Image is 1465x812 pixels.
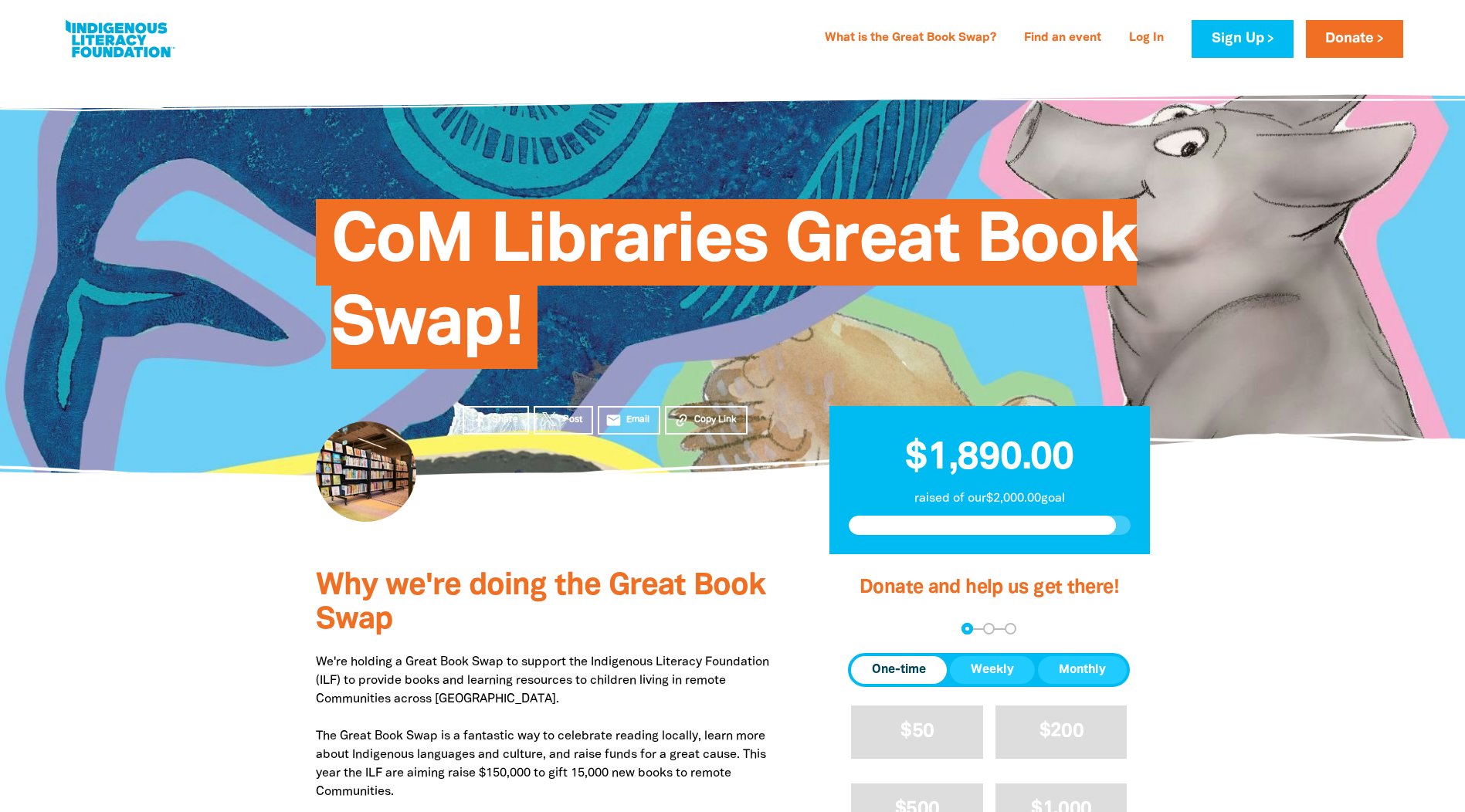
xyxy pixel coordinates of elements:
div: Donation frequency [848,653,1130,687]
span: $1,890.00 [905,441,1073,476]
button: Navigate to step 2 of 3 to enter your details [983,623,995,634]
button: Monthly [1038,656,1127,684]
a: Donate [1306,20,1403,58]
p: raised of our $2,000.00 goal [849,489,1131,508]
span: $50 [900,722,934,740]
span: Weekly [971,661,1014,679]
span: CoM Libraries Great Book Swap! [331,211,1137,369]
a: Share [463,406,529,435]
span: Why we're doing the Great Book Swap [316,572,765,634]
a: Sign Up [1192,20,1293,58]
a: Find an event [1015,26,1111,51]
i: email [605,412,622,428]
span: $200 [1039,722,1083,740]
span: Post [563,413,582,427]
a: What is the Great Book Swap? [816,26,1005,51]
span: Donate and help us get there! [860,579,1119,597]
span: One-time [872,661,926,679]
a: Log In [1120,26,1173,51]
button: $200 [995,705,1128,759]
a: emailEmail [598,406,661,435]
span: Share [492,413,518,427]
span: Monthly [1059,661,1106,679]
span: Email [626,413,649,427]
button: Weekly [950,656,1035,684]
button: $50 [851,705,983,759]
button: Navigate to step 1 of 3 to enter your donation amount [961,623,973,634]
button: Navigate to step 3 of 3 to enter your payment details [1005,623,1016,634]
button: One-time [851,656,947,684]
a: Post [534,406,593,435]
span: Copy Link [694,413,737,427]
button: Copy Link [665,406,748,435]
